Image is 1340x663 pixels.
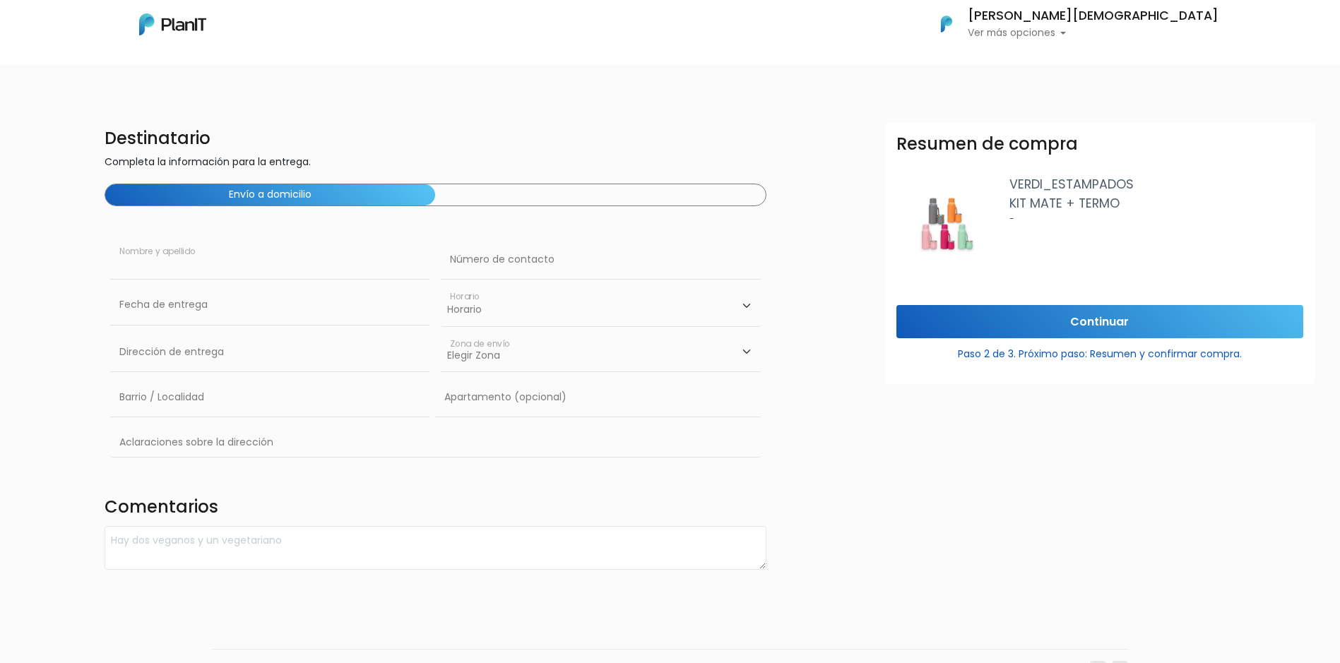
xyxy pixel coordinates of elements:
p: KIT MATE + TERMO [1009,194,1303,213]
input: Aclaraciones sobre la dirección [110,423,761,457]
p: Ver más opciones [968,28,1219,38]
img: PlanIt Logo [931,8,962,40]
button: Envío a domicilio [105,184,435,205]
img: 2000___2000-Photoroom_-_2025-07-02T103351.963.jpg [896,175,998,277]
p: Paso 2 de 3. Próximo paso: Resumen y confirmar compra. [896,341,1303,362]
input: Dirección de entrega [110,333,429,372]
p: VERDI_ESTAMPADOS [1009,175,1303,193]
h3: Resumen de compra [896,134,1078,155]
input: Número de contacto [441,240,760,280]
h4: Destinatario [105,129,766,149]
p: - [1009,213,1303,225]
input: Continuar [896,305,1303,338]
input: Nombre y apellido [110,240,429,280]
button: PlanIt Logo [PERSON_NAME][DEMOGRAPHIC_DATA] Ver más opciones [923,6,1219,42]
input: Barrio / Localidad [110,378,429,417]
input: Fecha de entrega [110,285,429,325]
h4: Comentarios [105,497,766,520]
h6: [PERSON_NAME][DEMOGRAPHIC_DATA] [968,10,1219,23]
img: PlanIt Logo [139,13,206,35]
div: ¿Necesitás ayuda? [73,13,203,41]
input: Apartamento (opcional) [435,378,760,417]
p: Completa la información para la entrega. [105,155,766,172]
